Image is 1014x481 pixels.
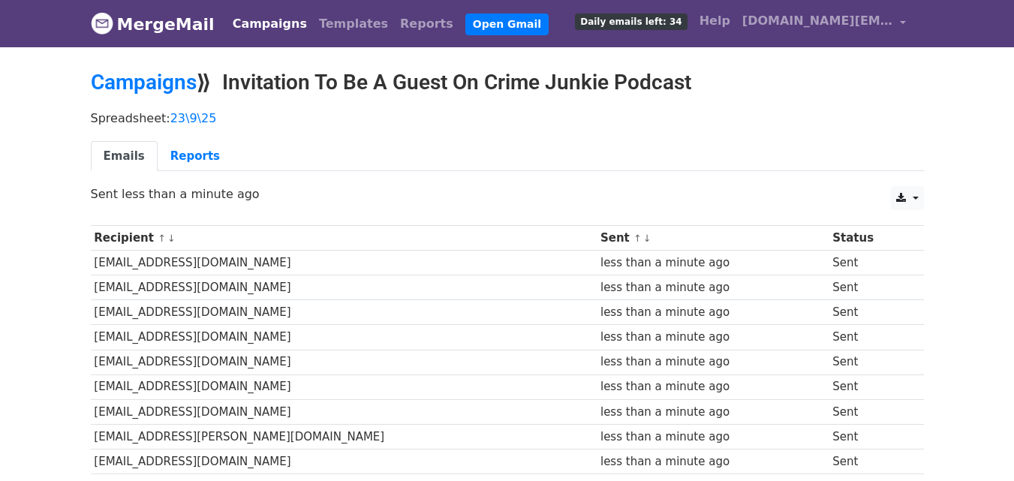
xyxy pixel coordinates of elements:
td: Sent [829,300,911,325]
a: Templates [313,9,394,39]
div: less than a minute ago [600,453,826,470]
div: less than a minute ago [600,404,826,421]
td: [EMAIL_ADDRESS][DOMAIN_NAME] [91,399,597,424]
th: Status [829,226,911,251]
td: [EMAIL_ADDRESS][DOMAIN_NAME] [91,350,597,374]
p: Sent less than a minute ago [91,186,924,202]
span: Daily emails left: 34 [575,14,687,30]
td: [EMAIL_ADDRESS][DOMAIN_NAME] [91,325,597,350]
td: [EMAIL_ADDRESS][DOMAIN_NAME] [91,275,597,300]
div: less than a minute ago [600,329,826,346]
td: Sent [829,449,911,473]
a: 23\9\25 [170,111,217,125]
td: [EMAIL_ADDRESS][PERSON_NAME][DOMAIN_NAME] [91,424,597,449]
th: Recipient [91,226,597,251]
a: ↓ [643,233,651,244]
div: less than a minute ago [600,279,826,296]
td: Sent [829,275,911,300]
a: [DOMAIN_NAME][EMAIL_ADDRESS][DOMAIN_NAME] [736,6,912,41]
a: Help [694,6,736,36]
div: less than a minute ago [600,254,826,272]
a: ↑ [158,233,166,244]
td: Sent [829,399,911,424]
td: Sent [829,424,911,449]
div: less than a minute ago [600,353,826,371]
td: [EMAIL_ADDRESS][DOMAIN_NAME] [91,449,597,473]
a: MergeMail [91,8,215,40]
a: Reports [158,141,233,172]
td: Sent [829,374,911,399]
a: ↓ [167,233,176,244]
a: Daily emails left: 34 [569,6,693,36]
span: [DOMAIN_NAME][EMAIL_ADDRESS][DOMAIN_NAME] [742,12,892,30]
td: Sent [829,325,911,350]
td: Sent [829,350,911,374]
a: Emails [91,141,158,172]
a: Campaigns [91,70,197,95]
a: ↑ [633,233,642,244]
p: Spreadsheet: [91,110,924,126]
td: [EMAIL_ADDRESS][DOMAIN_NAME] [91,300,597,325]
th: Sent [597,226,829,251]
h2: ⟫ Invitation To Be A Guest On Crime Junkie Podcast [91,70,924,95]
td: Sent [829,251,911,275]
a: Open Gmail [465,14,549,35]
td: [EMAIL_ADDRESS][DOMAIN_NAME] [91,374,597,399]
td: [EMAIL_ADDRESS][DOMAIN_NAME] [91,251,597,275]
div: less than a minute ago [600,428,826,446]
a: Campaigns [227,9,313,39]
div: less than a minute ago [600,304,826,321]
a: Reports [394,9,459,39]
div: less than a minute ago [600,378,826,395]
img: MergeMail logo [91,12,113,35]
